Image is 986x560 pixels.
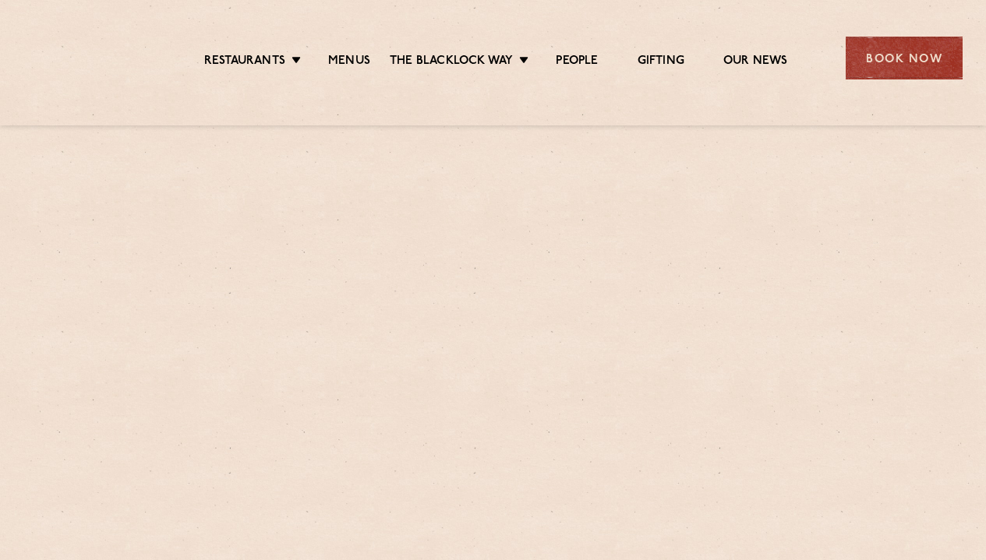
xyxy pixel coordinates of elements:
a: The Blacklock Way [390,54,513,71]
img: svg%3E [23,15,154,102]
a: People [556,54,598,71]
a: Menus [328,54,370,71]
div: Book Now [846,37,963,79]
a: Restaurants [204,54,285,71]
a: Gifting [638,54,684,71]
a: Our News [723,54,788,71]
